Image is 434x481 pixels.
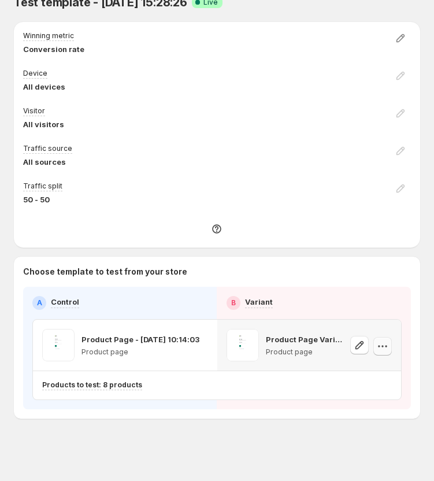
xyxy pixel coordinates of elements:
[23,43,84,55] p: Conversion rate
[266,334,344,345] p: Product Page Variant - [DATE] 10:14:03
[23,144,72,153] p: Traffic source
[23,81,65,92] p: All devices
[37,298,42,308] h2: A
[23,119,64,130] p: All visitors
[227,329,259,361] img: Product Page Variant - Apr 9, 10:14:03
[23,266,411,277] p: Choose template to test from your store
[23,182,62,191] p: Traffic split
[23,106,45,116] p: Visitor
[42,329,75,361] img: Product Page - Apr 9, 10:14:03
[23,156,72,168] p: All sources
[245,296,273,308] p: Variant
[231,298,236,308] h2: B
[23,69,47,78] p: Device
[266,347,344,357] p: Product page
[81,334,199,345] p: Product Page - [DATE] 10:14:03
[51,296,79,308] p: Control
[23,194,62,205] p: 50 - 50
[23,31,74,40] p: Winning metric
[81,347,199,357] p: Product page
[42,380,142,390] p: Products to test: 8 products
